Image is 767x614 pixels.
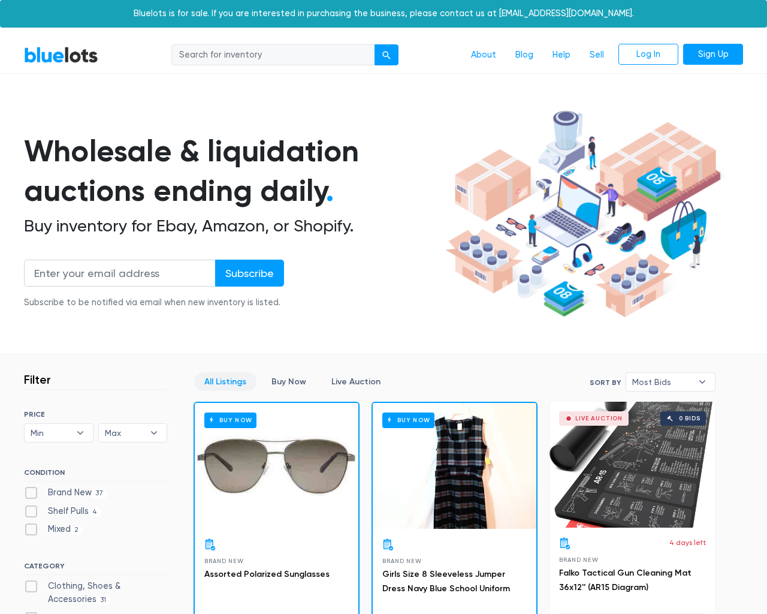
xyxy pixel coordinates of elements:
a: Live Auction [321,372,391,391]
div: Live Auction [575,416,623,422]
span: Min [31,424,70,442]
a: Help [543,44,580,67]
a: Buy Now [261,372,316,391]
span: Brand New [382,558,421,564]
a: Assorted Polarized Sunglasses [204,569,330,579]
span: Brand New [204,558,243,564]
a: Sign Up [683,44,743,65]
h2: Buy inventory for Ebay, Amazon, or Shopify. [24,216,441,236]
h6: CONDITION [24,468,167,481]
span: Max [105,424,144,442]
img: hero-ee84e7d0318cb26816c560f6b4441b76977f77a177738b4e94f68c95b2b83dbb.png [441,105,725,323]
a: All Listings [194,372,256,391]
input: Subscribe [215,260,284,287]
a: Sell [580,44,614,67]
label: Brand New [24,486,107,499]
label: Mixed [24,523,83,536]
b: ▾ [68,424,93,442]
span: 4 [89,507,101,517]
h6: PRICE [24,410,167,419]
label: Shelf Pulls [24,505,101,518]
p: 4 days left [669,537,706,548]
input: Search for inventory [171,44,375,66]
h6: Buy Now [204,413,256,428]
h1: Wholesale & liquidation auctions ending daily [24,131,441,211]
a: Buy Now [373,403,536,529]
span: Brand New [559,556,598,563]
h6: CATEGORY [24,562,167,575]
input: Enter your email address [24,260,216,287]
b: ▾ [141,424,167,442]
label: Clothing, Shoes & Accessories [24,580,167,606]
a: About [461,44,506,67]
a: Log In [618,44,678,65]
span: . [326,173,334,209]
h3: Filter [24,372,51,387]
a: Falko Tactical Gun Cleaning Mat 36x12'' (AR15 Diagram) [559,568,691,592]
a: Buy Now [195,403,358,529]
span: 37 [92,489,107,498]
a: Girls Size 8 Sleeveless Jumper Dress Navy Blue School Uniform [382,569,510,594]
b: ▾ [690,373,715,391]
a: Live Auction 0 bids [549,402,715,528]
span: 31 [96,595,110,605]
span: Most Bids [632,373,692,391]
h6: Buy Now [382,413,434,428]
label: Sort By [590,377,621,388]
span: 2 [71,526,83,535]
a: Blog [506,44,543,67]
div: 0 bids [679,416,700,422]
a: BlueLots [24,46,98,64]
div: Subscribe to be notified via email when new inventory is listed. [24,296,284,309]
